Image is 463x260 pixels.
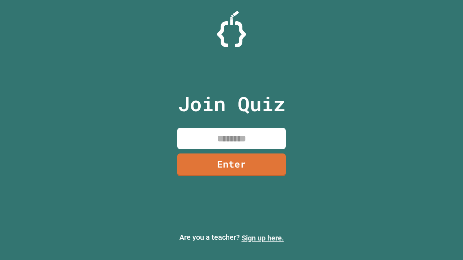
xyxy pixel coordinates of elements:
p: Join Quiz [178,89,285,119]
p: Are you a teacher? [6,232,457,243]
a: Enter [177,153,286,176]
iframe: chat widget [433,231,456,253]
iframe: chat widget [403,200,456,230]
img: Logo.svg [217,11,246,47]
a: Sign up here. [242,234,284,242]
